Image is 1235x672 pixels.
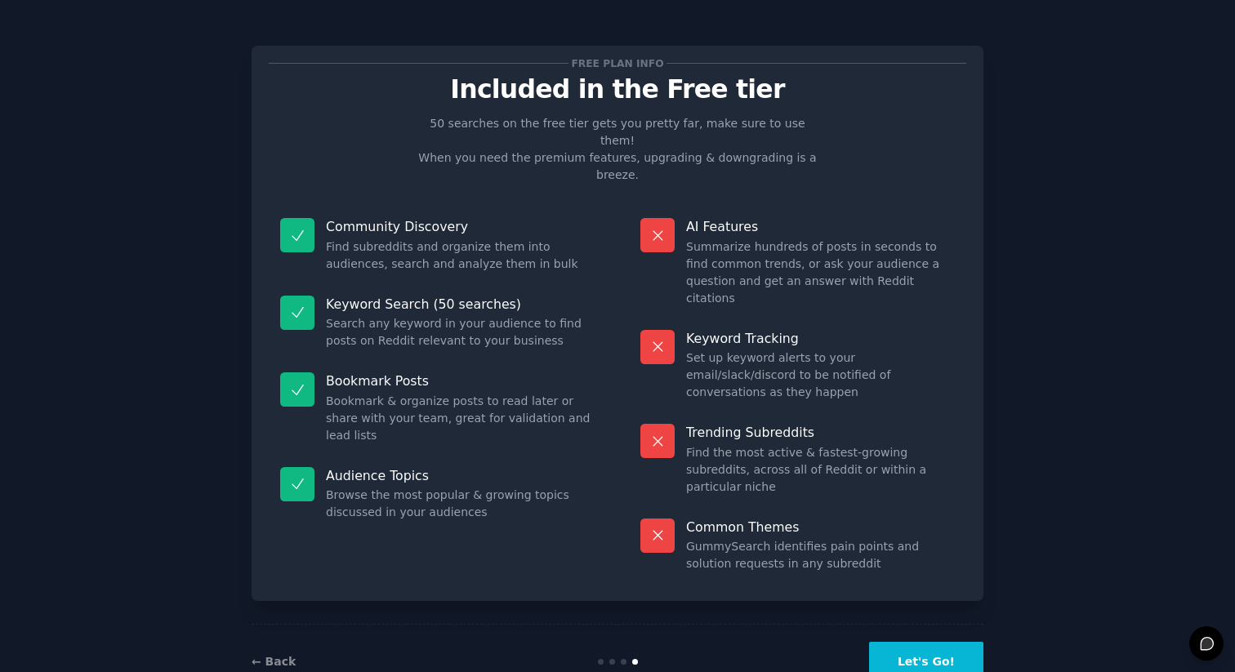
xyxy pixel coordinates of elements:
p: Common Themes [686,518,955,536]
p: Included in the Free tier [269,75,966,104]
p: 50 searches on the free tier gets you pretty far, make sure to use them! When you need the premiu... [412,115,823,184]
p: Audience Topics [326,467,595,484]
dd: Bookmark & organize posts to read later or share with your team, great for validation and lead lists [326,393,595,444]
dd: Set up keyword alerts to your email/slack/discord to be notified of conversations as they happen [686,349,955,401]
dd: Browse the most popular & growing topics discussed in your audiences [326,487,595,521]
dd: Summarize hundreds of posts in seconds to find common trends, or ask your audience a question and... [686,238,955,307]
p: Keyword Tracking [686,330,955,347]
dd: GummySearch identifies pain points and solution requests in any subreddit [686,538,955,572]
p: AI Features [686,218,955,235]
span: Free plan info [568,55,667,72]
p: Trending Subreddits [686,424,955,441]
dd: Find subreddits and organize them into audiences, search and analyze them in bulk [326,238,595,273]
a: ← Back [252,655,296,668]
dd: Find the most active & fastest-growing subreddits, across all of Reddit or within a particular niche [686,444,955,496]
p: Bookmark Posts [326,372,595,389]
dd: Search any keyword in your audience to find posts on Reddit relevant to your business [326,315,595,349]
p: Keyword Search (50 searches) [326,296,595,313]
p: Community Discovery [326,218,595,235]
